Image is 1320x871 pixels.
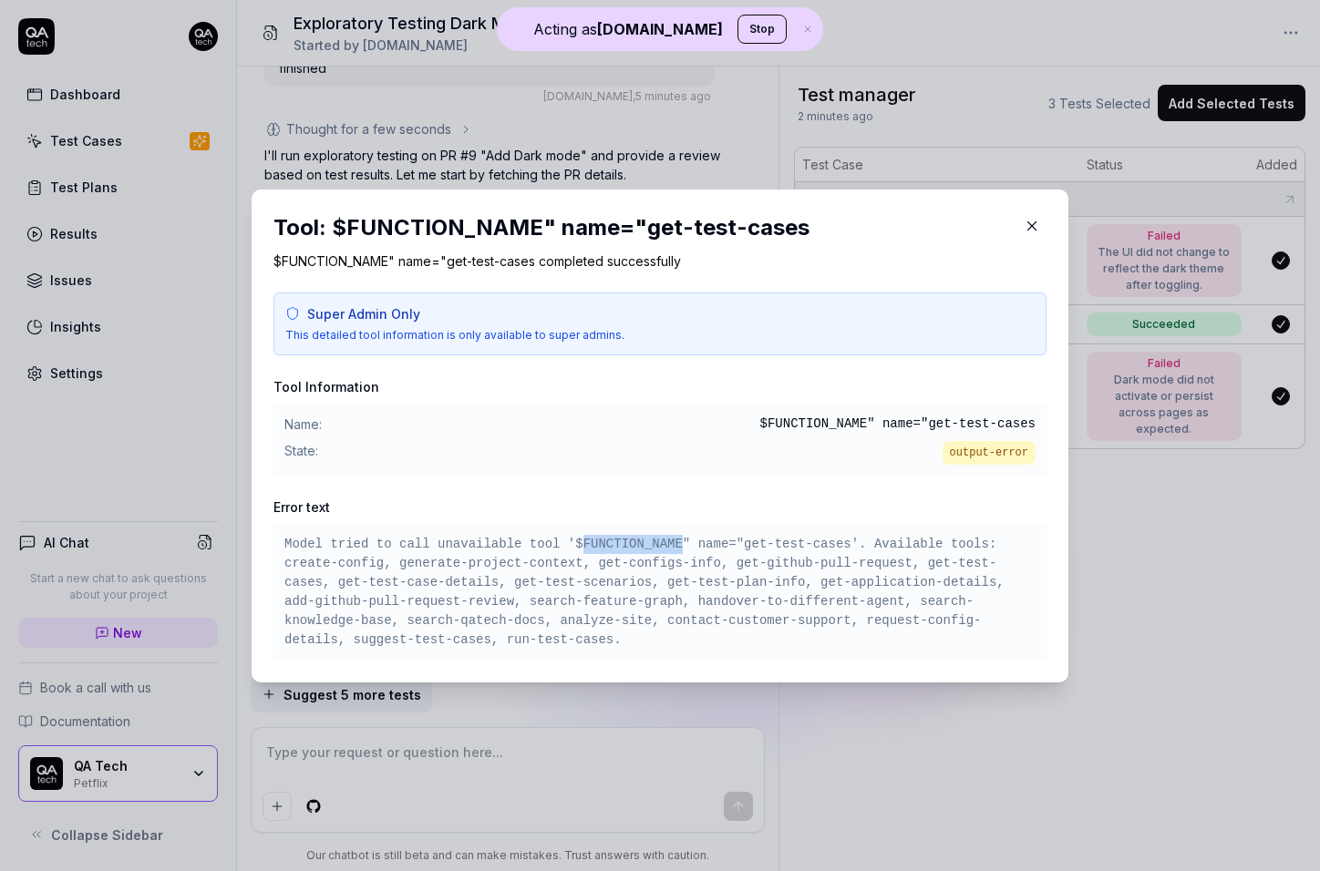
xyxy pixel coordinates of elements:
button: Close Modal [1017,211,1047,241]
p: $FUNCTION_NAME" name="get-test-cases completed successfully [273,251,1047,271]
button: Stop [737,15,787,44]
span: Name: [284,415,322,434]
span: Super Admin Only [307,304,420,323]
span: $FUNCTION_NAME" name="get-test-cases [760,415,1036,434]
h3: Tool Information [273,377,1047,396]
p: This detailed tool information is only available to super admins. [285,327,1035,343]
pre: Model tried to call unavailable tool '$FUNCTION_NAME" name="get-test-cases'. Available tools: cre... [284,535,1036,650]
span: output-error [943,441,1036,465]
h2: Tool: $FUNCTION_NAME" name="get-test-cases [273,211,1047,244]
span: State: [284,441,318,465]
h3: Error text [273,497,1047,517]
